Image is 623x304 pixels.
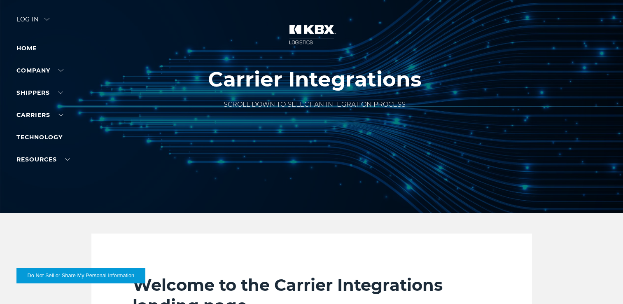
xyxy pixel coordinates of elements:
[16,89,63,96] a: SHIPPERS
[16,44,37,52] a: Home
[281,16,343,53] img: kbx logo
[16,133,63,141] a: Technology
[44,18,49,21] img: arrow
[16,268,145,283] button: Do Not Sell or Share My Personal Information
[208,68,422,91] h1: Carrier Integrations
[16,111,63,119] a: Carriers
[16,156,70,163] a: RESOURCES
[16,67,63,74] a: Company
[16,16,49,28] div: Log in
[208,100,422,110] p: SCROLL DOWN TO SELECT AN INTEGRATION PROCESS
